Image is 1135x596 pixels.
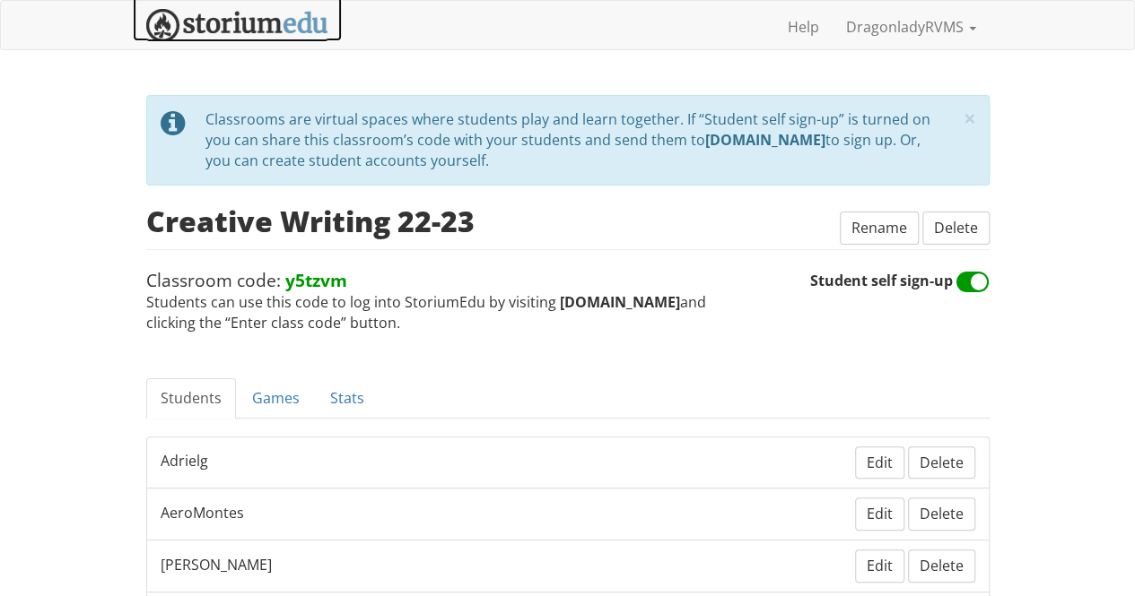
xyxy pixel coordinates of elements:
[146,268,810,333] span: Students can use this code to log into StoriumEdu by visiting and clicking the “Enter class code”...
[934,218,978,238] span: Delete
[855,549,904,583] button: Edit
[146,9,328,42] img: StoriumEDU
[908,446,975,479] button: Delete
[908,549,975,583] button: Delete
[855,446,904,479] button: Edit
[560,292,680,312] strong: [DOMAIN_NAME]
[851,218,907,238] span: Rename
[238,378,314,419] a: Games
[810,272,990,291] span: Student self sign-up
[867,556,893,575] span: Edit
[705,130,825,150] strong: [DOMAIN_NAME]
[161,555,272,575] span: [PERSON_NAME]
[922,212,990,245] button: Delete
[840,212,919,245] button: Rename
[908,497,975,531] button: Delete
[316,378,379,419] a: Stats
[867,504,893,523] span: Edit
[867,453,893,472] span: Edit
[285,268,347,292] strong: y5tzvm
[205,109,957,171] div: Classrooms are virtual spaces where students play and learn together. If “Student self sign-up” i...
[146,205,475,237] h2: Creative Writing 22-23
[833,4,990,49] a: DragonladyRVMS
[964,103,976,133] span: ×
[146,268,347,292] span: Classroom code:
[920,556,964,575] span: Delete
[161,451,208,471] span: Adrielg
[855,497,904,531] button: Edit
[161,503,244,523] span: AeroMontes
[920,504,964,523] span: Delete
[146,378,236,419] a: Students
[920,453,964,472] span: Delete
[774,4,833,49] a: Help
